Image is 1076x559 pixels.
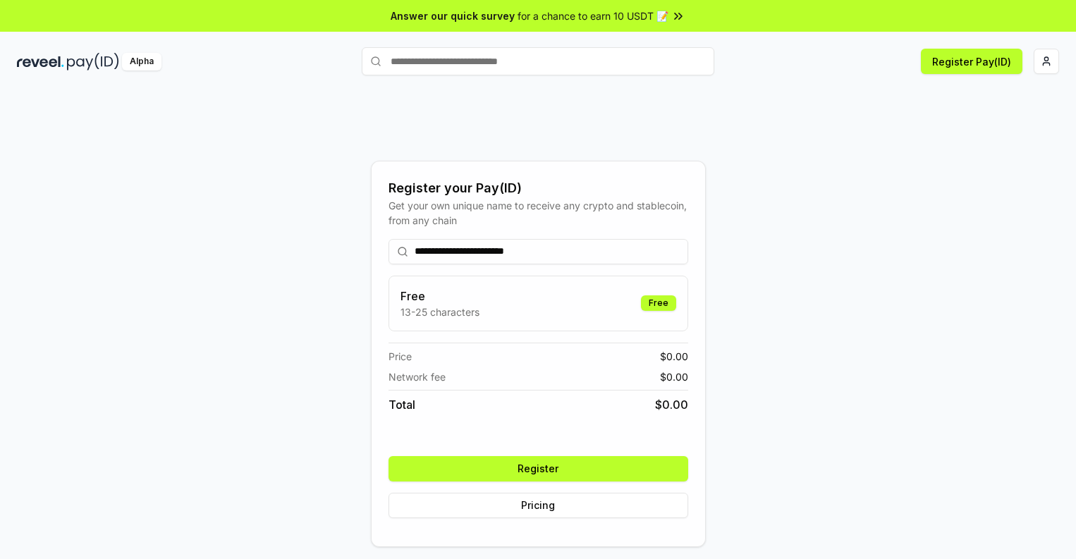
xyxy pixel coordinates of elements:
[660,349,688,364] span: $ 0.00
[401,305,479,319] p: 13-25 characters
[401,288,479,305] h3: Free
[518,8,668,23] span: for a chance to earn 10 USDT 📝
[389,198,688,228] div: Get your own unique name to receive any crypto and stablecoin, from any chain
[389,396,415,413] span: Total
[389,178,688,198] div: Register your Pay(ID)
[389,456,688,481] button: Register
[389,349,412,364] span: Price
[660,369,688,384] span: $ 0.00
[67,53,119,70] img: pay_id
[921,49,1022,74] button: Register Pay(ID)
[655,396,688,413] span: $ 0.00
[391,8,515,23] span: Answer our quick survey
[389,493,688,518] button: Pricing
[122,53,161,70] div: Alpha
[389,369,446,384] span: Network fee
[17,53,64,70] img: reveel_dark
[641,295,676,311] div: Free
